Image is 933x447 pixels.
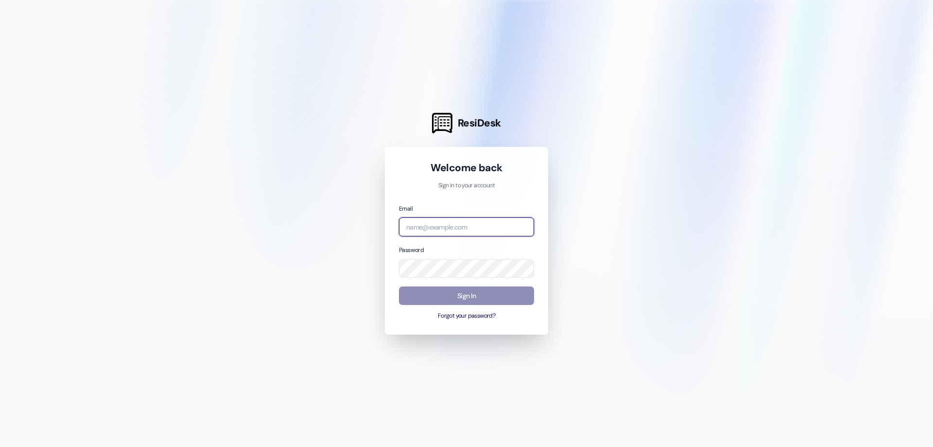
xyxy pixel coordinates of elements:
span: ResiDesk [458,116,501,130]
label: Email [399,205,413,213]
h1: Welcome back [399,161,534,175]
p: Sign in to your account [399,181,534,190]
label: Password [399,246,424,254]
button: Forgot your password? [399,312,534,321]
input: name@example.com [399,217,534,236]
img: ResiDesk Logo [432,113,452,133]
button: Sign In [399,286,534,305]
